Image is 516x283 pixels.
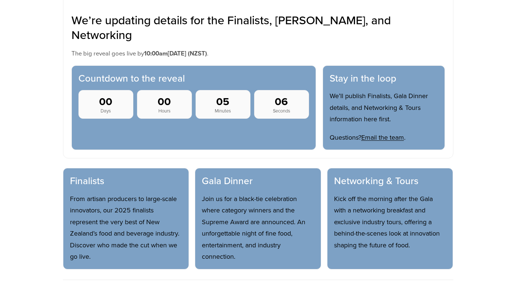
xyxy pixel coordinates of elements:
h3: Stay in the loop [330,72,438,85]
p: Join us for a black-tie celebration where category winners and the Supreme Award are announced. A... [202,193,314,262]
span: Minutes [200,108,246,114]
div: Countdown and updates [71,65,445,150]
strong: 10:00am[DATE] (NZST) [144,49,207,58]
a: Email the team [361,133,404,142]
span: Hours [141,108,188,114]
p: From artisan producers to large-scale innovators, our 2025 finalists represent the very best of N... [70,193,182,262]
h3: Gala Dinner [202,175,314,187]
h3: Finalists [70,175,182,187]
strong: 00 [83,96,129,108]
h3: Networking & Tours [334,175,446,187]
span: Days [83,108,129,114]
p: Questions? . [330,132,438,143]
h2: We’re updating details for the Finalists, [PERSON_NAME], and Networking [71,12,445,42]
h3: Countdown to the reveal [78,72,309,85]
p: We’ll publish Finalists, Gala Dinner details, and Networking & Tours information here first. [330,90,438,125]
strong: 05 [200,96,246,108]
p: Kick off the morning after the Gala with a networking breakfast and exclusive industry tours, off... [334,193,446,251]
strong: 06 [258,96,305,108]
span: Seconds [258,108,305,114]
p: The big reveal goes live by . [71,48,445,59]
section: What’s coming [63,168,453,269]
strong: 00 [141,96,188,108]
